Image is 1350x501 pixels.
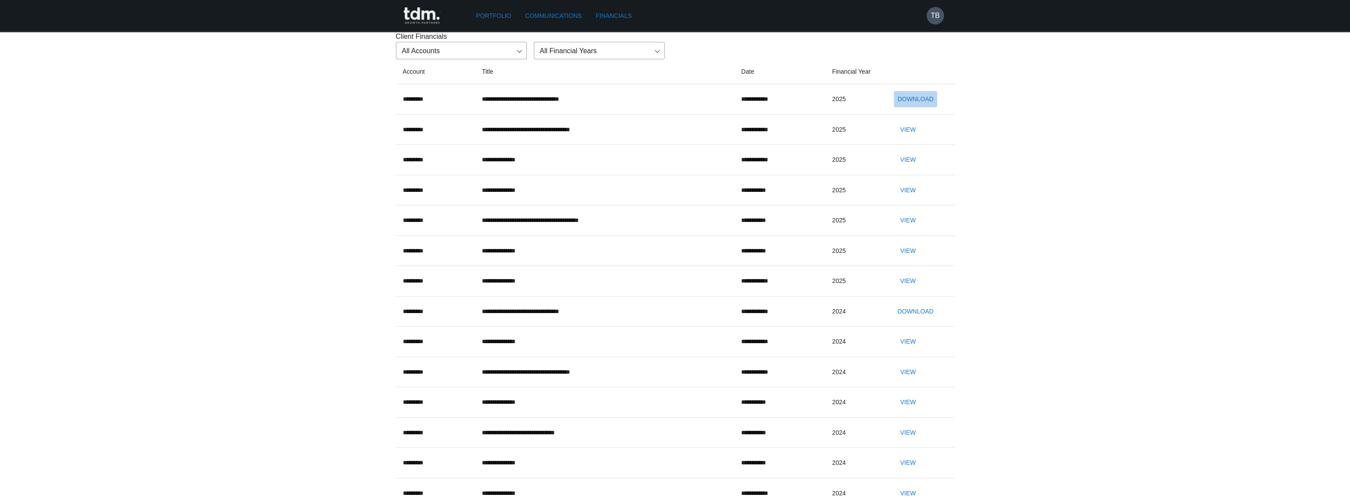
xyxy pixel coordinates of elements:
td: 2025 [825,205,887,236]
button: View [894,182,922,198]
td: 2025 [825,145,887,175]
td: 2025 [825,175,887,205]
td: 2024 [825,387,887,418]
a: Communications [522,8,585,24]
td: 2024 [825,327,887,357]
td: 2025 [825,235,887,266]
div: All Financial Years [534,42,665,59]
button: View [894,243,922,259]
td: 2024 [825,296,887,327]
button: TB [927,7,944,24]
th: Date [734,59,825,84]
td: 2025 [825,84,887,115]
button: View [894,334,922,350]
td: 2024 [825,448,887,478]
div: All Accounts [396,42,527,59]
button: View [894,122,922,138]
button: View [894,425,922,441]
button: View [894,455,922,471]
a: Portfolio [473,8,515,24]
td: 2024 [825,417,887,448]
th: Account [396,59,475,84]
th: Title [475,59,734,84]
button: View [894,364,922,380]
td: 2025 [825,266,887,297]
p: Client Financials [396,31,955,42]
td: 2025 [825,114,887,145]
button: Download [894,91,937,107]
a: Financials [592,8,635,24]
button: View [894,273,922,289]
button: Download [894,303,937,320]
button: View [894,212,922,228]
h6: TB [931,10,939,21]
th: Financial Year [825,59,887,84]
button: View [894,152,922,168]
button: View [894,394,922,410]
td: 2024 [825,357,887,387]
